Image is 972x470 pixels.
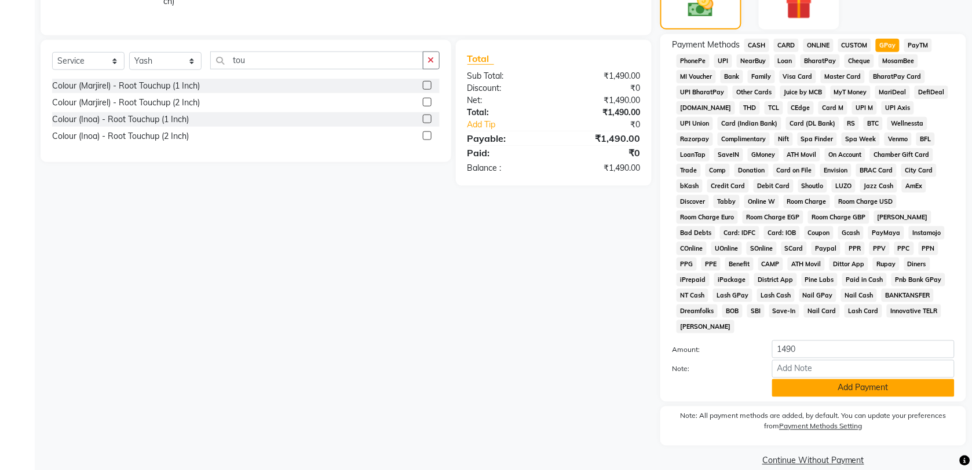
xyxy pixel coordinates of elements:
span: COnline [677,242,707,255]
span: Bad Debts [677,226,715,240]
span: Paypal [812,242,841,255]
span: Chamber Gift Card [870,148,933,161]
span: Pine Labs [802,273,838,287]
span: Gcash [838,226,864,240]
span: PPV [869,242,890,255]
div: Sub Total: [459,70,554,82]
span: Razorpay [677,133,713,146]
span: Juice by MCB [780,86,826,99]
span: MI Voucher [677,70,716,83]
span: [PERSON_NAME] [874,211,932,224]
span: Trade [677,164,701,177]
span: CARD [774,39,799,52]
span: Shoutlo [798,179,828,193]
span: Payment Methods [672,39,740,51]
div: Payable: [459,131,554,145]
span: Complimentary [718,133,770,146]
span: Room Charge Euro [677,211,738,224]
span: BharatPay [801,54,840,68]
span: Room Charge [784,195,831,208]
span: Card (Indian Bank) [718,117,781,130]
span: CASH [744,39,769,52]
span: BTC [864,117,883,130]
span: MosamBee [879,54,918,68]
span: Loan [774,54,796,68]
span: AmEx [902,179,926,193]
label: Note: All payment methods are added, by default. You can update your preferences from [672,411,955,436]
a: Continue Without Payment [663,455,964,467]
label: Amount: [663,345,763,355]
span: Discover [677,195,709,208]
div: ₹1,490.00 [554,162,649,174]
span: Dittor App [830,258,868,271]
span: NT Cash [677,289,708,302]
span: Paid in Cash [842,273,887,287]
span: UPI [714,54,732,68]
span: Nift [774,133,793,146]
label: Note: [663,364,763,374]
span: PPC [894,242,914,255]
span: Pnb Bank GPay [891,273,945,287]
span: Venmo [885,133,912,146]
span: Bank [721,70,743,83]
span: SBI [747,304,765,318]
span: Room Charge GBP [808,211,869,224]
span: [PERSON_NAME] [677,320,735,333]
span: PayMaya [868,226,904,240]
span: Rupay [873,258,900,271]
span: SaveIN [714,148,743,161]
span: Other Cards [733,86,776,99]
span: Card on File [773,164,816,177]
input: Amount [772,340,955,358]
span: DefiDeal [915,86,948,99]
span: Card (DL Bank) [786,117,839,130]
div: Colour (Inoa) - Root Touchup (2 Inch) [52,130,189,142]
span: Spa Week [842,133,880,146]
span: Room Charge USD [835,195,897,208]
span: Credit Card [707,179,749,193]
span: Innovative TELR [887,304,941,318]
span: LoanTap [677,148,710,161]
span: ONLINE [803,39,834,52]
input: Add Note [772,360,955,378]
span: Visa Card [780,70,817,83]
span: Lash GPay [713,289,752,302]
div: ₹0 [569,119,649,131]
span: Room Charge EGP [743,211,803,224]
div: ₹1,490.00 [554,107,649,119]
span: UPI M [852,101,877,115]
span: iPackage [714,273,750,287]
div: ₹1,490.00 [554,131,649,145]
span: Nail Card [804,304,840,318]
span: Lash Cash [757,289,795,302]
span: Online W [744,195,779,208]
span: THD [740,101,760,115]
span: BANKTANSFER [882,289,934,302]
span: Comp [706,164,730,177]
span: Debit Card [754,179,794,193]
span: Dreamfolks [677,304,718,318]
div: ₹1,490.00 [554,70,649,82]
label: Payment Methods Setting [780,421,863,432]
div: Balance : [459,162,554,174]
span: Card M [818,101,847,115]
span: CUSTOM [838,39,872,52]
div: Net: [459,94,554,107]
span: ATH Movil [788,258,825,271]
div: Discount: [459,82,554,94]
span: BFL [916,133,935,146]
span: PhonePe [677,54,710,68]
span: SOnline [747,242,777,255]
div: ₹1,490.00 [554,94,649,107]
span: Donation [735,164,769,177]
div: Colour (Marjirel) - Root Touchup (1 Inch) [52,80,200,92]
span: Cheque [845,54,874,68]
span: ATH Movil [784,148,821,161]
button: Add Payment [772,379,955,397]
span: SCard [781,242,807,255]
span: PPG [677,258,697,271]
span: District App [754,273,797,287]
div: Total: [459,107,554,119]
span: Wellnessta [887,117,927,130]
span: LUZO [832,179,856,193]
